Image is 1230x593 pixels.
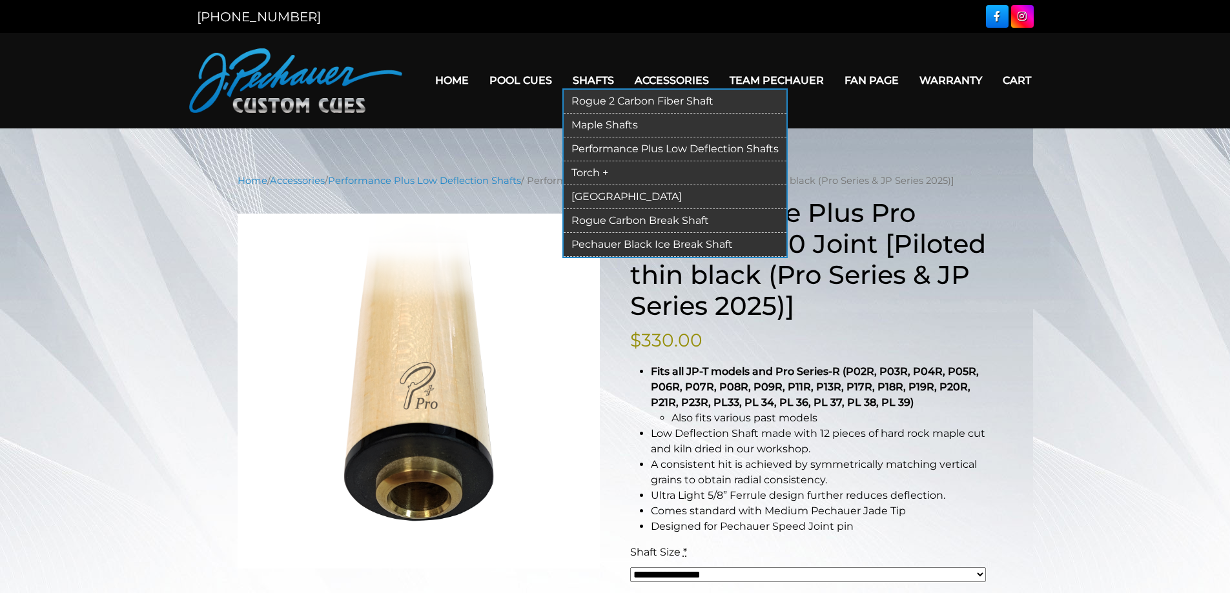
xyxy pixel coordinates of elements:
[651,457,993,488] li: A consistent hit is achieved by symmetrically matching vertical grains to obtain radial consistency.
[651,503,993,519] li: Comes standard with Medium Pechauer Jade Tip
[630,329,641,351] span: $
[270,175,325,186] a: Accessories
[992,64,1041,97] a: Cart
[197,9,321,25] a: [PHONE_NUMBER]
[425,64,479,97] a: Home
[564,137,786,161] a: Performance Plus Low Deflection Shafts
[564,209,786,233] a: Rogue Carbon Break Shaft
[683,546,687,558] abbr: required
[630,546,681,558] span: Shaft Size
[562,64,624,97] a: Shafts
[834,64,909,97] a: Fan Page
[671,410,993,426] li: Also fits various past models
[564,114,786,137] a: Maple Shafts
[479,64,562,97] a: Pool Cues
[651,365,979,408] strong: Fits all JP-T models and Pro Series-R (P02R, P03R, P04R, P05R, P06R, P07R, P08R, P09R, P11R, P13R...
[238,174,993,188] nav: Breadcrumb
[909,64,992,97] a: Warranty
[630,329,702,351] bdi: 330.00
[651,488,993,503] li: Ultra Light 5/8” Ferrule design further reduces deflection.
[564,161,786,185] a: Torch +
[651,519,993,534] li: Designed for Pechauer Speed Joint pin
[564,233,786,257] a: Pechauer Black Ice Break Shaft
[630,197,993,321] h1: Performance Plus Pro 12.75mm .850 Joint [Piloted thin black (Pro Series & JP Series 2025)]
[189,48,402,113] img: Pechauer Custom Cues
[564,90,786,114] a: Rogue 2 Carbon Fiber Shaft
[238,214,600,568] img: camelot-pro.png
[719,64,834,97] a: Team Pechauer
[328,175,521,186] a: Performance Plus Low Deflection Shafts
[564,185,786,209] a: [GEOGRAPHIC_DATA]
[651,426,993,457] li: Low Deflection Shaft made with 12 pieces of hard rock maple cut and kiln dried in our workshop.
[624,64,719,97] a: Accessories
[238,175,267,186] a: Home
